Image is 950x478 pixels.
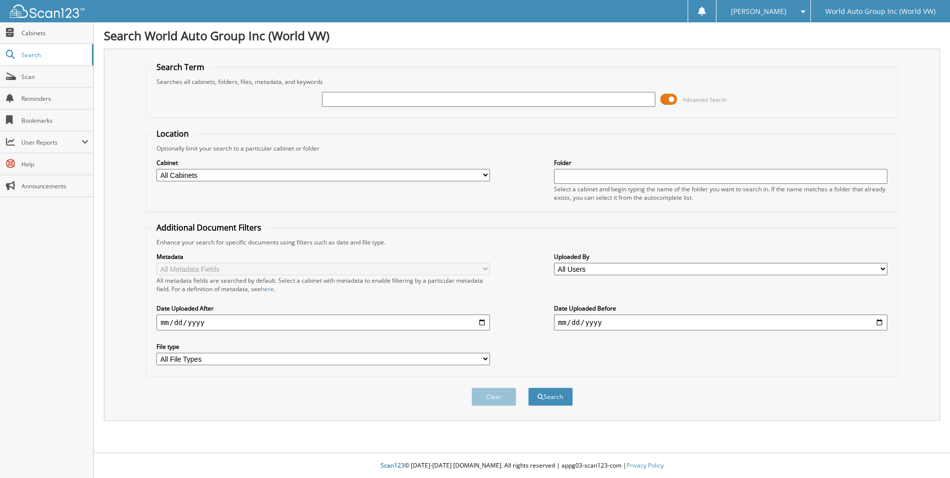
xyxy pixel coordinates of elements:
[21,51,87,59] span: Search
[152,128,194,139] legend: Location
[157,159,490,167] label: Cabinet
[21,182,88,190] span: Announcements
[21,116,88,125] span: Bookmarks
[21,73,88,81] span: Scan
[825,8,936,14] span: World Auto Group Inc (World VW)
[10,4,84,18] img: scan123-logo-white.svg
[157,342,490,351] label: File type
[900,430,950,478] iframe: Chat Widget
[554,304,887,313] label: Date Uploaded Before
[554,159,887,167] label: Folder
[157,252,490,261] label: Metadata
[152,62,209,73] legend: Search Term
[261,285,274,293] a: here
[627,461,664,470] a: Privacy Policy
[21,160,88,168] span: Help
[152,222,266,233] legend: Additional Document Filters
[472,388,516,406] button: Clear
[157,315,490,330] input: start
[21,138,81,147] span: User Reports
[94,454,950,478] div: © [DATE]-[DATE] [DOMAIN_NAME]. All rights reserved | appg03-scan123-com |
[157,304,490,313] label: Date Uploaded After
[157,276,490,293] div: All metadata fields are searched by default. Select a cabinet with metadata to enable filtering b...
[21,29,88,37] span: Cabinets
[554,252,887,261] label: Uploaded By
[152,238,892,246] div: Enhance your search for specific documents using filters such as date and file type.
[528,388,573,406] button: Search
[21,94,88,103] span: Reminders
[554,185,887,202] div: Select a cabinet and begin typing the name of the folder you want to search in. If the name match...
[554,315,887,330] input: end
[683,96,727,103] span: Advanced Search
[152,144,892,153] div: Optionally limit your search to a particular cabinet or folder
[381,461,404,470] span: Scan123
[152,78,892,86] div: Searches all cabinets, folders, files, metadata, and keywords
[104,27,940,44] h1: Search World Auto Group Inc (World VW)
[731,8,787,14] span: [PERSON_NAME]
